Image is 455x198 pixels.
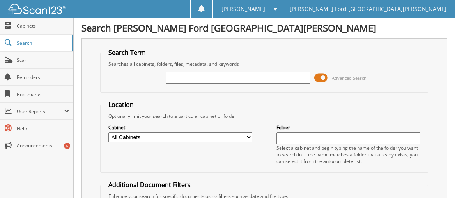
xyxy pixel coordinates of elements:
[104,113,424,119] div: Optionally limit your search to a particular cabinet or folder
[17,142,69,149] span: Announcements
[17,23,69,29] span: Cabinets
[276,145,420,165] div: Select a cabinet and begin typing the name of the folder you want to search in. If the name match...
[17,108,64,115] span: User Reports
[221,7,265,11] span: [PERSON_NAME]
[17,91,69,98] span: Bookmarks
[104,180,195,189] legend: Additional Document Filters
[64,143,70,149] div: 6
[104,48,150,57] legend: Search Term
[108,124,252,131] label: Cabinet
[332,75,366,81] span: Advanced Search
[276,124,420,131] label: Folder
[8,4,66,14] img: scan123-logo-white.svg
[17,57,69,63] span: Scan
[104,100,138,109] legend: Location
[17,40,68,46] span: Search
[104,61,424,67] div: Searches all cabinets, folders, files, metadata, and keywords
[17,74,69,81] span: Reminders
[81,21,447,34] h1: Search [PERSON_NAME] Ford [GEOGRAPHIC_DATA][PERSON_NAME]
[17,125,69,132] span: Help
[290,7,446,11] span: [PERSON_NAME] Ford [GEOGRAPHIC_DATA][PERSON_NAME]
